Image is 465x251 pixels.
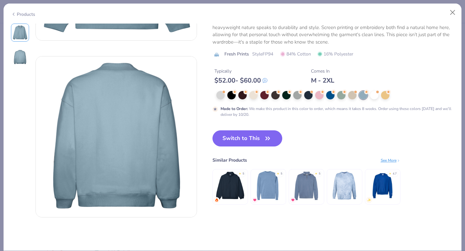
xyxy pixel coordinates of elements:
[224,51,249,57] span: Fresh Prints
[447,6,459,19] button: Close
[243,172,244,176] div: 5
[215,170,245,201] img: Fresh Prints Aspen Heavyweight Quarter-Zip
[11,11,35,18] div: Products
[393,172,397,176] div: 4.7
[281,172,282,176] div: 5
[277,172,279,174] div: ★
[221,106,248,111] strong: Made to Order :
[367,170,398,201] img: Champion Adult Reverse Weave® Crew
[381,157,400,163] div: See More
[12,49,28,65] img: Back
[252,51,273,57] span: Style FP94
[317,51,353,57] span: 16% Polyester
[329,170,360,201] img: Comfort Colors Adult Color Blast Crewneck Sweatshirt
[311,76,334,85] div: M - 2XL
[214,76,267,85] div: $ 52.00 - $ 60.00
[280,51,311,57] span: 84% Cotton
[311,68,334,75] div: Comes In
[367,198,371,202] img: newest.gif
[253,198,257,202] img: MostFav.gif
[212,157,247,164] div: Similar Products
[315,172,317,174] div: ★
[212,130,283,146] button: Switch to This
[212,52,221,57] img: brand logo
[253,170,284,201] img: Independent Trading Co. Heavyweight Pigment-Dyed Sweatshirt
[214,68,267,75] div: Typically
[291,170,322,201] img: Comfort Colors Adult Quarter-Zip Sweatshirt
[319,172,320,176] div: 5
[12,25,28,40] img: Front
[215,198,219,202] img: trending.gif
[389,172,391,174] div: ★
[291,198,295,202] img: MostFav.gif
[239,172,241,174] div: ★
[221,106,454,117] div: We make this product in this color to order, which means it takes 8 weeks. Order using these colo...
[36,56,197,217] img: Back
